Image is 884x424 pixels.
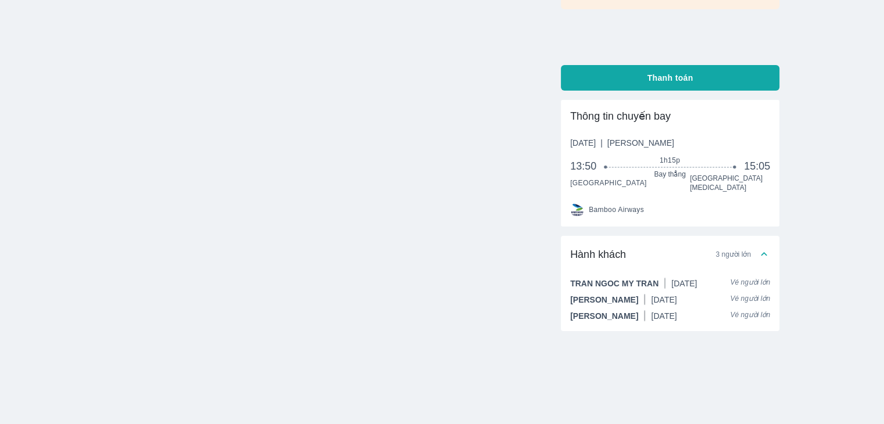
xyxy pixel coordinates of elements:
[570,310,638,322] span: [PERSON_NAME]
[730,294,770,306] span: Vé người lớn
[561,65,779,91] button: Thanh toán
[606,156,734,165] span: 1h15p
[651,311,677,321] span: [DATE]
[607,138,674,148] span: [PERSON_NAME]
[647,72,693,84] span: Thanh toán
[730,278,770,289] span: Vé người lớn
[570,137,674,149] span: [DATE]
[715,250,751,259] span: 3 người lớn
[561,273,779,331] div: Hành khách3 người lớn
[570,294,638,306] span: [PERSON_NAME]
[671,279,697,288] span: [DATE]
[651,295,677,304] span: [DATE]
[743,159,770,173] span: 15:05
[600,138,603,148] span: |
[561,236,779,273] div: Hành khách3 người lớn
[730,310,770,322] span: Vé người lớn
[570,159,606,173] span: 13:50
[589,205,644,214] span: Bamboo Airways
[570,247,626,261] span: Hành khách
[570,109,770,123] div: Thông tin chuyến bay
[606,170,734,179] span: Bay thẳng
[570,278,658,289] span: TRAN NGOC MY TRAN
